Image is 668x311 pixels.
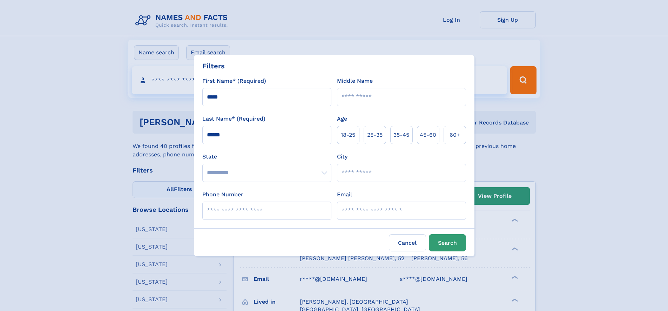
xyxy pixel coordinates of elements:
label: City [337,153,348,161]
label: Middle Name [337,77,373,85]
label: State [202,153,331,161]
span: 25‑35 [367,131,383,139]
label: First Name* (Required) [202,77,266,85]
label: Phone Number [202,190,243,199]
div: Filters [202,61,225,71]
label: Cancel [389,234,426,251]
span: 35‑45 [393,131,409,139]
label: Last Name* (Required) [202,115,265,123]
label: Age [337,115,347,123]
button: Search [429,234,466,251]
span: 45‑60 [420,131,436,139]
span: 60+ [450,131,460,139]
label: Email [337,190,352,199]
span: 18‑25 [341,131,355,139]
